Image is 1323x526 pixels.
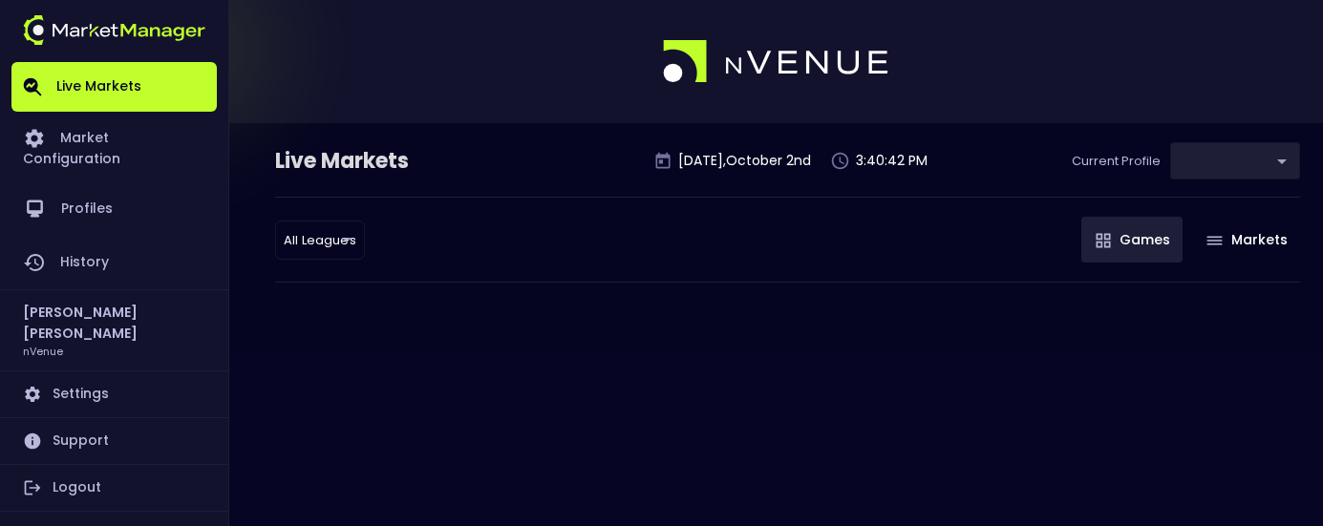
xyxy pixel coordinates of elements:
[11,371,217,417] a: Settings
[663,40,890,84] img: logo
[11,236,217,289] a: History
[1096,233,1111,248] img: gameIcon
[1206,236,1223,245] img: gameIcon
[23,15,205,45] img: logo
[1072,152,1161,171] p: Current Profile
[11,465,217,511] a: Logout
[275,221,365,260] div: ​
[23,344,63,358] h3: nVenue
[11,418,217,464] a: Support
[678,151,811,171] p: [DATE] , October 2 nd
[11,182,217,236] a: Profiles
[11,62,217,112] a: Live Markets
[11,112,217,182] a: Market Configuration
[1192,217,1300,263] button: Markets
[1170,142,1300,179] div: ​
[856,151,928,171] p: 3:40:42 PM
[23,302,205,344] h2: [PERSON_NAME] [PERSON_NAME]
[1081,217,1183,263] button: Games
[275,146,508,177] div: Live Markets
